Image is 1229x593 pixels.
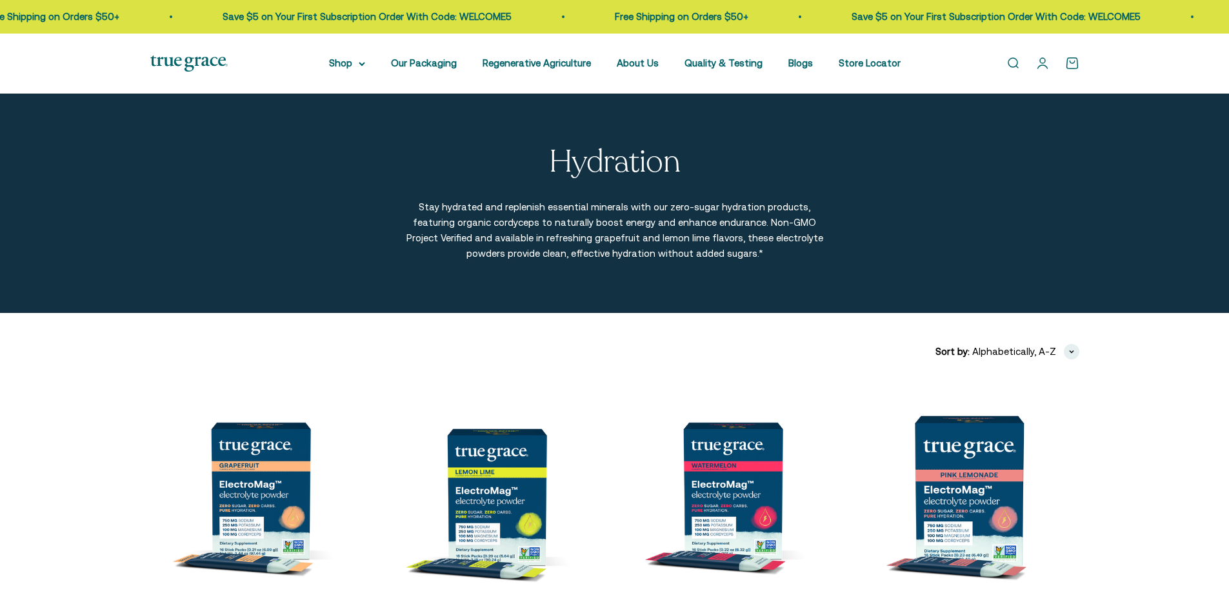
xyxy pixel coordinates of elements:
span: Alphabetically, A-Z [972,344,1056,359]
button: Alphabetically, A-Z [972,344,1079,359]
p: Stay hydrated and replenish essential minerals with our zero-sugar hydration products, featuring ... [405,199,824,261]
summary: Shop [329,55,365,71]
a: Regenerative Agriculture [483,57,591,68]
a: Blogs [788,57,813,68]
a: Quality & Testing [684,57,763,68]
a: About Us [617,57,659,68]
p: Hydration [549,145,681,179]
a: Free Shipping on Orders $50+ [615,11,748,22]
a: Our Packaging [391,57,457,68]
span: Sort by: [935,344,970,359]
a: Store Locator [839,57,901,68]
p: Save $5 on Your First Subscription Order With Code: WELCOME5 [223,9,512,25]
p: Save $5 on Your First Subscription Order With Code: WELCOME5 [852,9,1141,25]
